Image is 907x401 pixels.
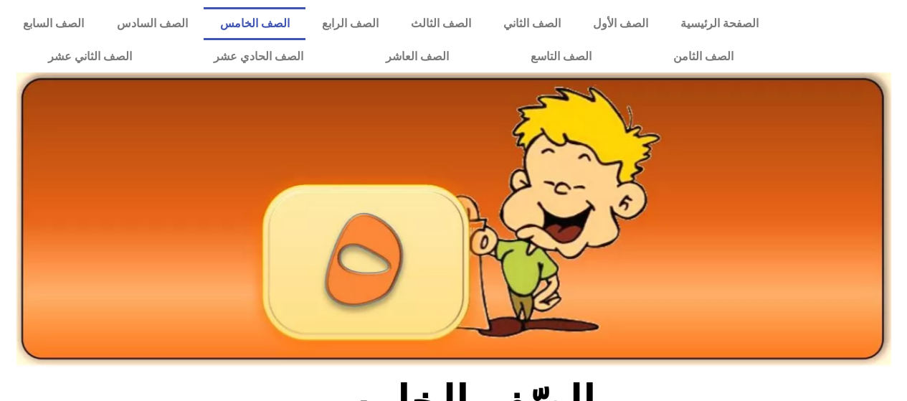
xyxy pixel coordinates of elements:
a: الصف السادس [100,7,204,40]
a: الصف الثالث [394,7,487,40]
a: الصف الثامن [632,40,774,73]
a: الصف الخامس [204,7,305,40]
a: الصف الحادي عشر [173,40,344,73]
a: الصف العاشر [345,40,490,73]
a: الصف الثاني عشر [7,40,173,73]
a: الصف التاسع [490,40,632,73]
a: الصف الثاني [487,7,576,40]
a: الصف الأول [576,7,664,40]
a: الصف السابع [7,7,100,40]
a: الصفحة الرئيسية [664,7,774,40]
a: الصف الرابع [305,7,394,40]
